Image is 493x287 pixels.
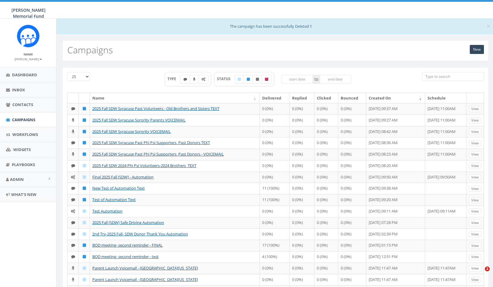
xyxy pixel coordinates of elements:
[92,174,154,180] a: Final 2025 Fall [SDW] - Automation
[338,149,366,160] td: 0 (0%)
[17,25,40,47] img: Rally_Corp_Icon.png
[314,263,338,274] td: 0 (0%)
[71,141,75,145] i: Text SMS
[83,118,86,122] i: Published
[469,231,481,238] a: View
[11,192,37,197] span: What's New
[83,221,86,225] i: Draft
[71,186,75,190] i: Text SMS
[260,183,290,194] td: 11 (100%)
[72,266,74,270] i: Ringless Voice Mail
[314,103,338,115] td: 0 (0%)
[469,265,481,272] a: View
[314,194,338,206] td: 0 (0%)
[290,160,314,172] td: 0 (0%)
[256,77,259,81] i: Unpublished
[338,172,366,183] td: 0 (0%)
[167,76,180,81] span: TYPE
[12,87,25,93] span: Inbox
[260,194,290,206] td: 11 (100%)
[425,149,466,160] td: [DATE] 11:00AM
[12,102,33,107] span: Contacts
[366,137,425,149] td: [DATE] 08:36 AM
[10,177,24,182] span: Admin
[92,220,164,225] a: 2025 Fall [SDW] Safe Driving Automation
[72,130,74,134] i: Ringless Voice Mail
[314,149,338,160] td: 0 (0%)
[469,163,481,169] a: View
[425,263,466,274] td: [DATE] 11:47AM
[314,217,338,229] td: 0 (0%)
[83,278,86,282] i: Draft
[487,22,490,30] span: ×
[290,149,314,160] td: 0 (0%)
[92,254,159,259] a: BOD meeting- second reminder - test
[260,217,290,229] td: 0 (0%)
[260,263,290,274] td: 0 (0%)
[469,243,481,249] a: View
[83,232,86,236] i: Draft
[290,263,314,274] td: 0 (0%)
[366,194,425,206] td: [DATE] 09:20 AM
[366,115,425,126] td: [DATE] 09:27 AM
[469,117,481,124] a: View
[366,263,425,274] td: [DATE] 11:47 AM
[290,103,314,115] td: 0 (0%)
[92,242,163,248] a: BOD meeting- second reminder - FINAL
[12,162,35,167] span: Playbooks
[83,198,86,202] i: Published
[12,117,35,122] span: Campaigns
[425,137,466,149] td: [DATE] 11:00AM
[366,126,425,137] td: [DATE] 08:42 AM
[425,93,466,103] th: Schedule
[190,75,199,84] label: Ringless Voice Mail
[71,175,75,179] i: Automated Message
[314,183,338,194] td: 0 (0%)
[290,206,314,217] td: 0 (0%)
[92,151,224,157] a: 2025 Fall SDW Syracuse Past Phi Psi Supporters_Past Donors - VOICEMAIL
[83,164,86,168] i: Draft
[290,126,314,137] td: 0 (0%)
[83,130,86,134] i: Published
[425,206,466,217] td: [DATE] 09:11AM
[338,206,366,217] td: 0 (0%)
[282,75,313,84] input: start date
[313,75,320,84] span: to
[366,183,425,194] td: [DATE] 09:38 AM
[425,274,466,285] td: [DATE] 11:47AM
[314,137,338,149] td: 0 (0%)
[290,240,314,251] td: 0 (0%)
[469,151,481,158] a: View
[71,164,75,168] i: Text SMS
[314,206,338,217] td: 0 (0%)
[234,75,244,84] label: Draft
[338,240,366,251] td: 0 (0%)
[469,186,481,192] a: View
[92,265,198,271] a: Parent Launch Voicemail - [GEOGRAPHIC_DATA][US_STATE]
[83,107,86,111] i: Published
[366,103,425,115] td: [DATE] 09:37 AM
[260,240,290,251] td: 17 (100%)
[366,217,425,229] td: [DATE] 07:28 PM
[247,77,250,81] i: Published
[469,197,481,203] a: View
[71,209,75,213] i: Automated Message
[469,277,481,283] a: View
[338,251,366,263] td: 0 (0%)
[217,76,235,81] span: STATUS
[83,243,86,247] i: Published
[469,254,481,260] a: View
[338,274,366,285] td: 0 (0%)
[71,243,75,247] i: Text SMS
[290,229,314,240] td: 0 (0%)
[92,277,198,282] a: Parent Launch Voicemail - [GEOGRAPHIC_DATA][US_STATE]
[314,115,338,126] td: 0 (0%)
[485,266,490,271] span: 2
[198,75,209,84] label: Automated Message
[183,77,187,81] i: Text SMS
[338,160,366,172] td: 0 (0%)
[314,240,338,251] td: 0 (0%)
[366,172,425,183] td: [DATE] 09:50 AM
[366,206,425,217] td: [DATE] 09:11 AM
[338,126,366,137] td: 0 (0%)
